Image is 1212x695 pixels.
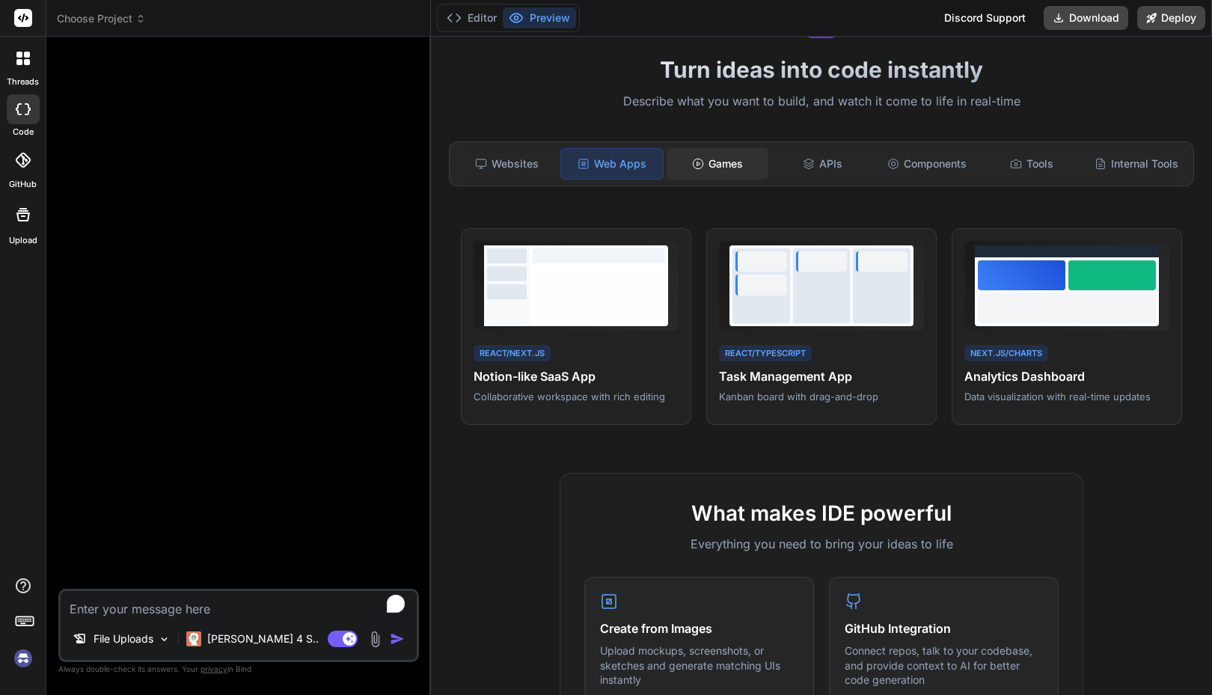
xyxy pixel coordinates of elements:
[935,6,1035,30] div: Discord Support
[61,591,417,618] textarea: To enrich screen reader interactions, please activate Accessibility in Grammarly extension settings
[964,390,1169,403] p: Data visualization with real-time updates
[981,148,1083,180] div: Tools
[600,619,798,637] h4: Create from Images
[207,631,319,646] p: [PERSON_NAME] 4 S..
[584,535,1059,553] p: Everything you need to bring your ideas to life
[474,345,551,362] div: React/Next.js
[503,7,576,28] button: Preview
[201,664,227,673] span: privacy
[600,643,798,688] p: Upload mockups, screenshots, or sketches and generate matching UIs instantly
[367,631,384,648] img: attachment
[58,662,419,676] p: Always double-check its answers. Your in Bind
[719,367,924,385] h4: Task Management App
[964,345,1048,362] div: Next.js/Charts
[1086,148,1187,180] div: Internal Tools
[845,643,1043,688] p: Connect repos, talk to your codebase, and provide context to AI for better code generation
[771,148,873,180] div: APIs
[9,234,37,247] label: Upload
[440,92,1203,111] p: Describe what you want to build, and watch it come to life in real-time
[1137,6,1205,30] button: Deploy
[456,148,557,180] div: Websites
[13,126,34,138] label: code
[560,148,664,180] div: Web Apps
[440,56,1203,83] h1: Turn ideas into code instantly
[474,367,679,385] h4: Notion-like SaaS App
[1044,6,1128,30] button: Download
[390,631,405,646] img: icon
[876,148,978,180] div: Components
[584,497,1059,529] h2: What makes IDE powerful
[186,631,201,646] img: Claude 4 Sonnet
[474,390,679,403] p: Collaborative workspace with rich editing
[667,148,768,180] div: Games
[9,178,37,191] label: GitHub
[441,7,503,28] button: Editor
[964,367,1169,385] h4: Analytics Dashboard
[158,633,171,646] img: Pick Models
[719,390,924,403] p: Kanban board with drag-and-drop
[10,646,36,671] img: signin
[845,619,1043,637] h4: GitHub Integration
[719,345,812,362] div: React/TypeScript
[7,76,39,88] label: threads
[94,631,153,646] p: File Uploads
[57,11,146,26] span: Choose Project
